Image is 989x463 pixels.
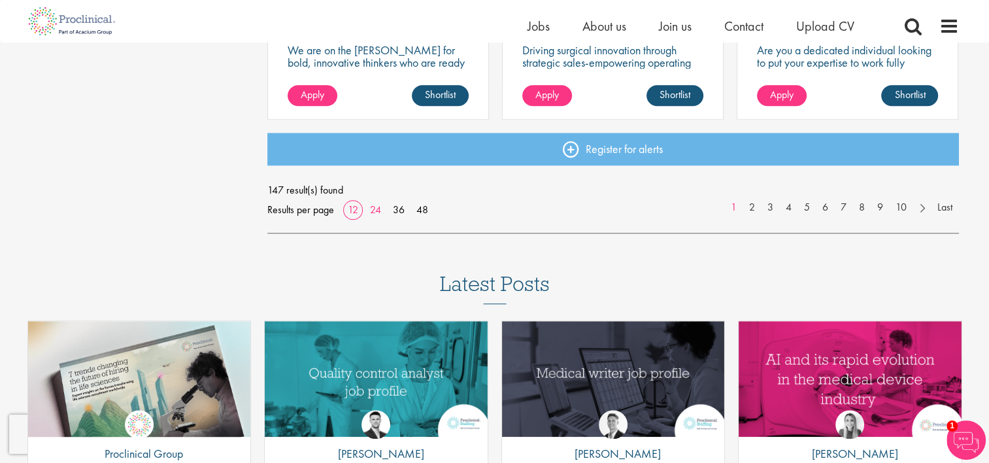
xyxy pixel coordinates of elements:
a: Link to a post [739,321,962,437]
a: 24 [365,203,386,216]
p: We are on the [PERSON_NAME] for bold, innovative thinkers who are ready to help push the boundari... [288,44,469,106]
a: Apply [757,85,807,106]
a: 8 [852,200,871,215]
a: 9 [871,200,890,215]
span: Results per page [267,200,334,220]
img: Proclinical: Life sciences hiring trends report 2025 [28,321,251,447]
img: George Watson [599,410,628,439]
img: Medical writer job profile [502,321,725,437]
a: 10 [889,200,913,215]
a: Shortlist [412,85,469,106]
a: Upload CV [796,18,854,35]
span: Apply [535,88,559,101]
img: Proclinical Group [125,410,154,439]
p: [PERSON_NAME] [565,445,661,462]
a: 4 [779,200,798,215]
span: Apply [301,88,324,101]
a: 6 [816,200,835,215]
a: 3 [761,200,780,215]
p: [PERSON_NAME] [802,445,898,462]
a: 48 [412,203,433,216]
a: Link to a post [265,321,488,437]
h3: Latest Posts [440,273,550,304]
a: Apply [522,85,572,106]
span: Apply [770,88,794,101]
img: AI and Its Impact on the Medical Device Industry | Proclinical [739,321,962,437]
a: Join us [659,18,692,35]
a: Link to a post [502,321,725,437]
a: Shortlist [881,85,938,106]
a: Contact [724,18,763,35]
a: 7 [834,200,853,215]
img: Chatbot [947,420,986,460]
p: Driving surgical innovation through strategic sales-empowering operating rooms with cutting-edge ... [522,44,703,94]
a: 5 [797,200,816,215]
iframe: reCAPTCHA [9,415,176,454]
a: Apply [288,85,337,106]
a: Jobs [528,18,550,35]
a: Link to a post [28,321,251,437]
a: Last [931,200,959,215]
a: Register for alerts [267,133,959,165]
a: 36 [388,203,409,216]
a: Shortlist [646,85,703,106]
img: Joshua Godden [361,410,390,439]
img: quality control analyst job profile [265,321,488,437]
a: 2 [743,200,762,215]
p: [PERSON_NAME] [328,445,424,462]
a: 12 [343,203,363,216]
span: 1 [947,420,958,432]
p: Are you a dedicated individual looking to put your expertise to work fully flexibly in a remote p... [757,44,938,81]
span: 147 result(s) found [267,180,959,200]
p: Proclinical Group [95,445,183,462]
img: Hannah Burke [835,410,864,439]
a: 1 [724,200,743,215]
a: About us [582,18,626,35]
